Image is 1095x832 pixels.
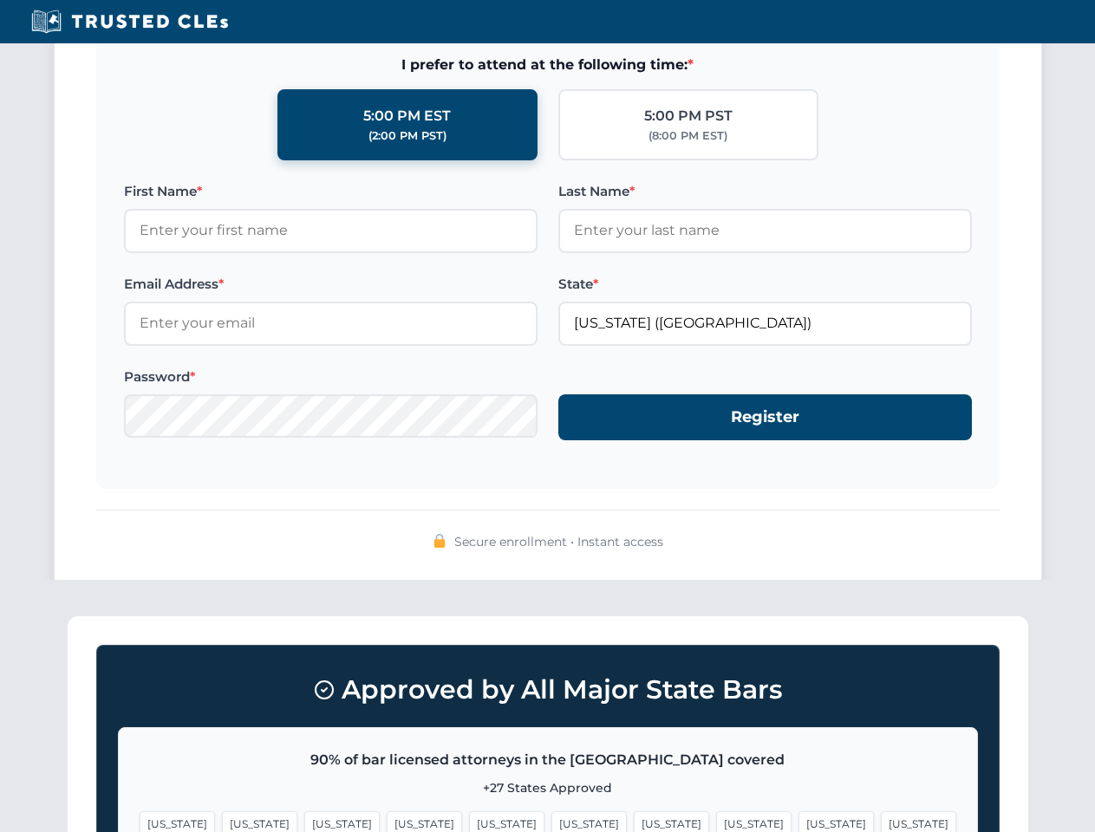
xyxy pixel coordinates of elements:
[118,666,978,713] h3: Approved by All Major State Bars
[26,9,233,35] img: Trusted CLEs
[454,532,663,551] span: Secure enrollment • Instant access
[644,105,733,127] div: 5:00 PM PST
[649,127,727,145] div: (8:00 PM EST)
[558,181,972,202] label: Last Name
[140,778,956,797] p: +27 States Approved
[433,534,446,548] img: 🔒
[124,209,538,252] input: Enter your first name
[363,105,451,127] div: 5:00 PM EST
[140,749,956,771] p: 90% of bar licensed attorneys in the [GEOGRAPHIC_DATA] covered
[558,274,972,295] label: State
[124,302,538,345] input: Enter your email
[124,54,972,76] span: I prefer to attend at the following time:
[124,274,538,295] label: Email Address
[368,127,446,145] div: (2:00 PM PST)
[558,209,972,252] input: Enter your last name
[124,181,538,202] label: First Name
[558,302,972,345] input: Florida (FL)
[124,367,538,387] label: Password
[558,394,972,440] button: Register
